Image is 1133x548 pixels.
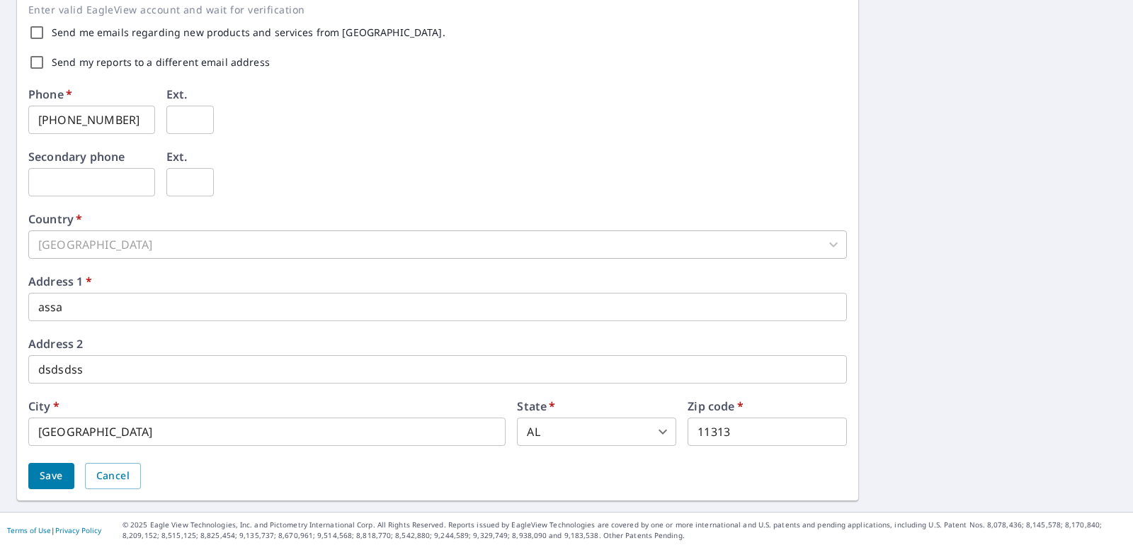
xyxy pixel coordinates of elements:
label: Zip code [688,401,744,412]
span: Cancel [96,467,130,485]
p: Enter valid EagleView account and wait for verification [28,1,837,18]
button: Save [28,463,74,489]
p: © 2025 Eagle View Technologies, Inc. and Pictometry International Corp. All Rights Reserved. Repo... [123,520,1126,541]
div: [GEOGRAPHIC_DATA] [28,230,847,259]
button: Cancel [85,463,141,489]
span: Save [40,467,63,485]
label: Send my reports to a different email address [52,57,270,67]
label: Ext. [166,151,188,162]
label: Address 1 [28,276,92,287]
label: Phone [28,89,72,100]
label: City [28,401,59,412]
div: AL [517,418,676,446]
label: Address 2 [28,338,83,350]
label: Secondary phone [28,151,125,162]
p: | [7,526,101,535]
a: Privacy Policy [55,525,101,535]
label: Country [28,213,82,225]
label: Ext. [166,89,188,100]
label: Send me emails regarding new products and services from [GEOGRAPHIC_DATA]. [52,28,445,38]
a: Terms of Use [7,525,51,535]
label: State [517,401,555,412]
